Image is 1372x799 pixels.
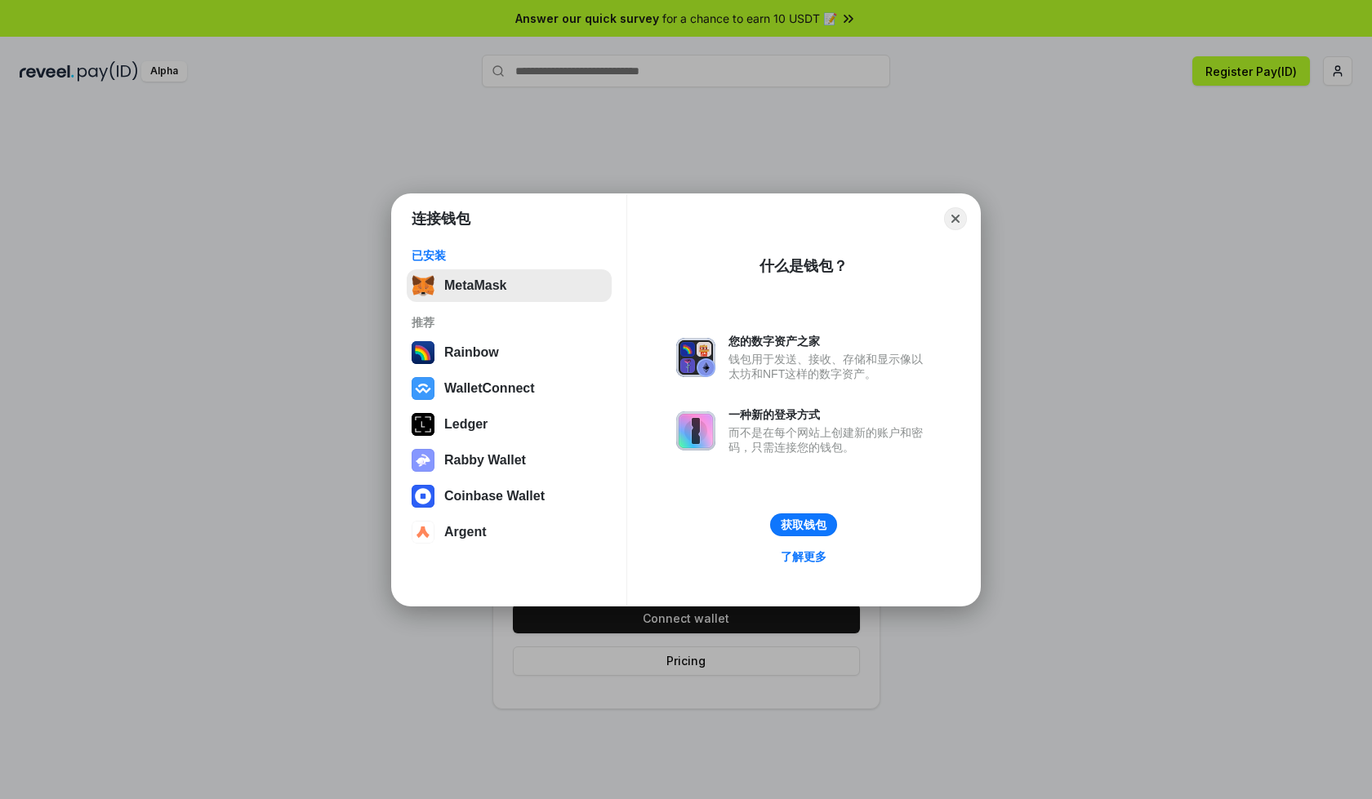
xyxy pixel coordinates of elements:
[944,207,967,230] button: Close
[759,256,848,276] div: 什么是钱包？
[728,425,931,455] div: 而不是在每个网站上创建新的账户和密码，只需连接您的钱包。
[407,269,612,302] button: MetaMask
[728,407,931,422] div: 一种新的登录方式
[781,549,826,564] div: 了解更多
[444,453,526,468] div: Rabby Wallet
[412,315,607,330] div: 推荐
[770,513,837,536] button: 获取钱包
[412,521,434,544] img: svg+xml,%3Csvg%20width%3D%2228%22%20height%3D%2228%22%20viewBox%3D%220%200%2028%2028%22%20fill%3D...
[407,480,612,513] button: Coinbase Wallet
[412,485,434,508] img: svg+xml,%3Csvg%20width%3D%2228%22%20height%3D%2228%22%20viewBox%3D%220%200%2028%2028%22%20fill%3D...
[412,248,607,263] div: 已安装
[407,444,612,477] button: Rabby Wallet
[728,352,931,381] div: 钱包用于发送、接收、存储和显示像以太坊和NFT这样的数字资产。
[444,278,506,293] div: MetaMask
[781,517,826,532] div: 获取钱包
[676,338,715,377] img: svg+xml,%3Csvg%20xmlns%3D%22http%3A%2F%2Fwww.w3.org%2F2000%2Fsvg%22%20fill%3D%22none%22%20viewBox...
[444,525,487,539] div: Argent
[771,546,836,567] a: 了解更多
[407,336,612,369] button: Rainbow
[412,449,434,472] img: svg+xml,%3Csvg%20xmlns%3D%22http%3A%2F%2Fwww.w3.org%2F2000%2Fsvg%22%20fill%3D%22none%22%20viewBox...
[412,274,434,297] img: svg+xml,%3Csvg%20fill%3D%22none%22%20height%3D%2233%22%20viewBox%3D%220%200%2035%2033%22%20width%...
[412,209,470,229] h1: 连接钱包
[412,413,434,436] img: svg+xml,%3Csvg%20xmlns%3D%22http%3A%2F%2Fwww.w3.org%2F2000%2Fsvg%22%20width%3D%2228%22%20height%3...
[407,372,612,405] button: WalletConnect
[407,408,612,441] button: Ledger
[412,341,434,364] img: svg+xml,%3Csvg%20width%3D%22120%22%20height%3D%22120%22%20viewBox%3D%220%200%20120%20120%22%20fil...
[412,377,434,400] img: svg+xml,%3Csvg%20width%3D%2228%22%20height%3D%2228%22%20viewBox%3D%220%200%2028%2028%22%20fill%3D...
[728,334,931,348] div: 您的数字资产之家
[444,417,488,432] div: Ledger
[407,516,612,548] button: Argent
[444,489,545,504] div: Coinbase Wallet
[444,381,535,396] div: WalletConnect
[676,411,715,451] img: svg+xml,%3Csvg%20xmlns%3D%22http%3A%2F%2Fwww.w3.org%2F2000%2Fsvg%22%20fill%3D%22none%22%20viewBox...
[444,345,499,360] div: Rainbow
